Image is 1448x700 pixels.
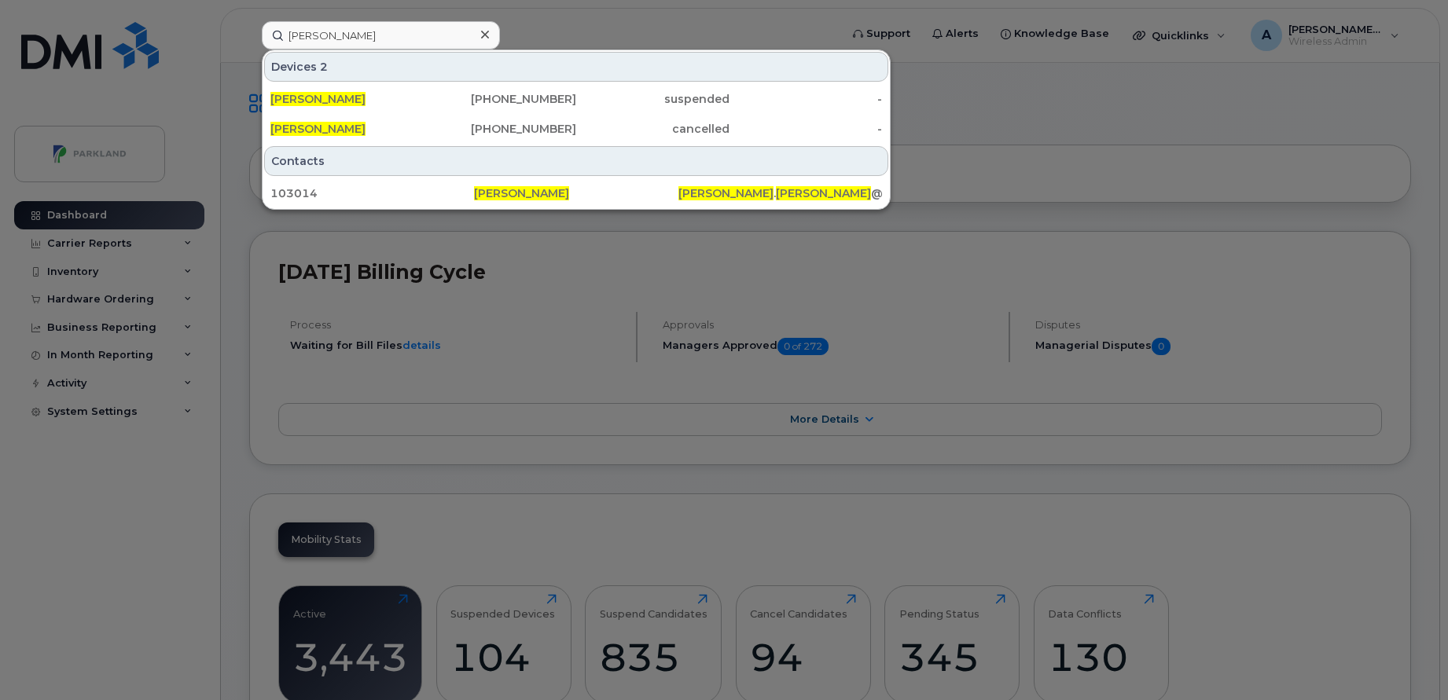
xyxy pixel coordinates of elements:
div: 103014 [270,185,474,201]
a: [PERSON_NAME][PHONE_NUMBER]suspended- [264,85,888,113]
div: cancelled [576,121,730,137]
div: [PHONE_NUMBER] [424,121,577,137]
div: [PHONE_NUMBER] [424,91,577,107]
div: - [730,91,883,107]
a: [PERSON_NAME][PHONE_NUMBER]cancelled- [264,115,888,143]
a: 103014[PERSON_NAME][PERSON_NAME].[PERSON_NAME]@[DOMAIN_NAME] [264,179,888,207]
div: Devices [264,52,888,82]
span: [PERSON_NAME] [776,186,871,200]
span: [PERSON_NAME] [678,186,774,200]
span: 2 [320,59,328,75]
div: Contacts [264,146,888,176]
span: [PERSON_NAME] [270,92,366,106]
span: [PERSON_NAME] [474,186,569,200]
div: - [730,121,883,137]
span: [PERSON_NAME] [270,122,366,136]
div: suspended [576,91,730,107]
div: . @[DOMAIN_NAME] [678,185,882,201]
